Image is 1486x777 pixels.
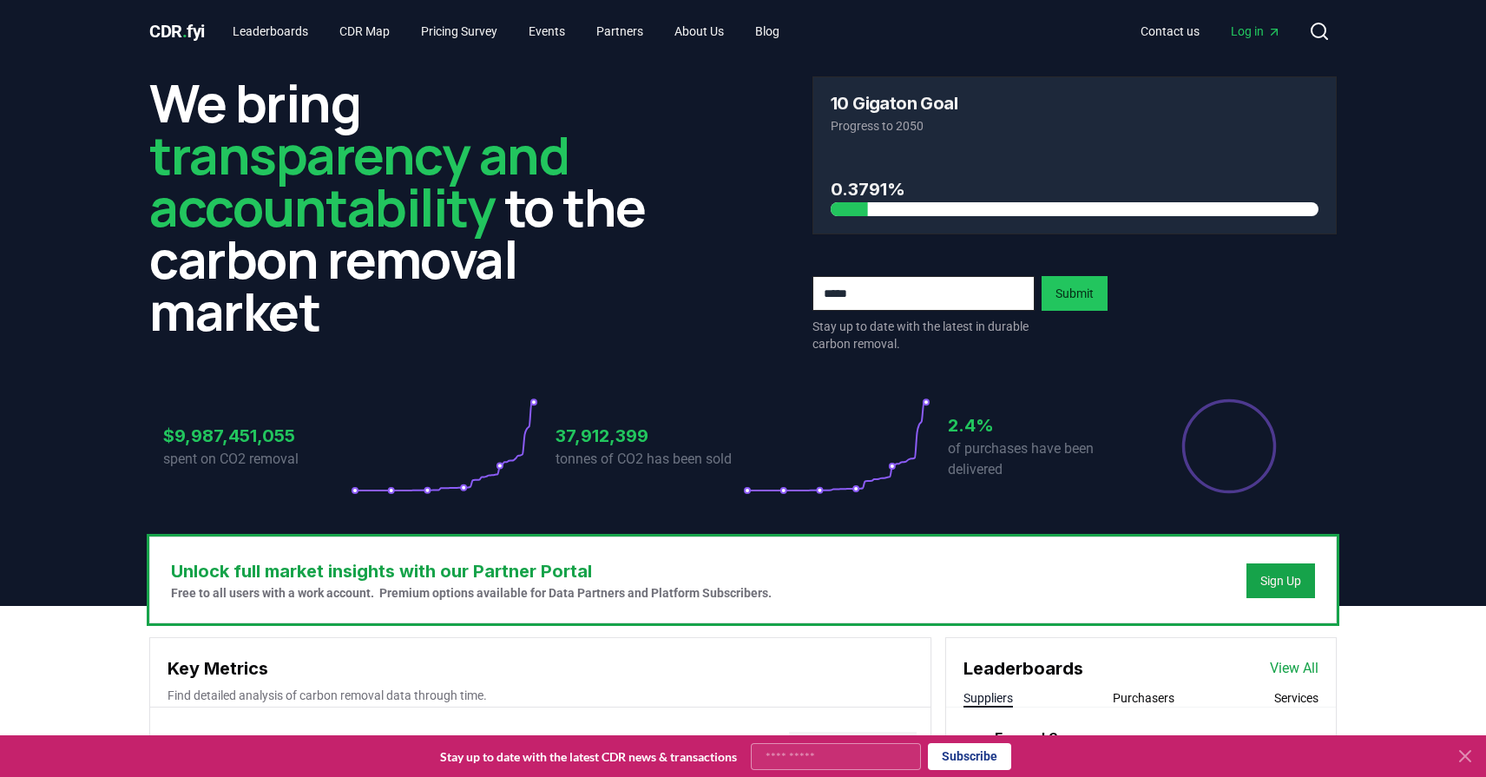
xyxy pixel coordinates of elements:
a: View All [1270,658,1318,679]
span: CDR fyi [149,21,205,42]
a: Leaderboards [219,16,322,47]
h3: $9,987,451,055 [163,423,351,449]
h3: 10 Gigaton Goal [831,95,957,112]
a: CDR.fyi [149,19,205,43]
a: Sign Up [1260,572,1301,589]
span: Log in [1231,23,1281,40]
button: Submit [1042,276,1108,311]
p: tonnes of CO2 has been sold [556,449,743,470]
nav: Main [219,16,793,47]
a: Blog [741,16,793,47]
h3: 2.4% [948,412,1135,438]
h3: 37,912,399 [556,423,743,449]
p: Stay up to date with the latest in durable carbon removal. [812,318,1035,352]
div: Percentage of sales delivered [1180,398,1278,495]
a: Partners [582,16,657,47]
p: Free to all users with a work account. Premium options available for Data Partners and Platform S... [171,584,772,602]
p: spent on CO2 removal [163,449,351,470]
p: Progress to 2050 [831,117,1318,135]
a: CDR Map [325,16,404,47]
p: of purchases have been delivered [948,438,1135,480]
span: transparency and accountability [149,119,569,242]
button: Suppliers [963,689,1013,707]
span: . [182,21,187,42]
h3: Unlock full market insights with our Partner Portal [171,558,772,584]
h2: We bring to the carbon removal market [149,76,674,337]
a: About Us [661,16,738,47]
button: Services [1274,689,1318,707]
a: Exomad Green [995,728,1087,749]
p: Find detailed analysis of carbon removal data through time. [168,687,913,704]
h3: Total Sales [164,732,258,767]
nav: Main [1127,16,1295,47]
a: Pricing Survey [407,16,511,47]
button: Purchasers [1113,689,1174,707]
button: Sign Up [1246,563,1315,598]
h3: Key Metrics [168,655,913,682]
a: Events [515,16,579,47]
h3: 0.3791% [831,176,1318,202]
a: Log in [1217,16,1295,47]
h3: Leaderboards [963,655,1083,682]
a: Contact us [1127,16,1213,47]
